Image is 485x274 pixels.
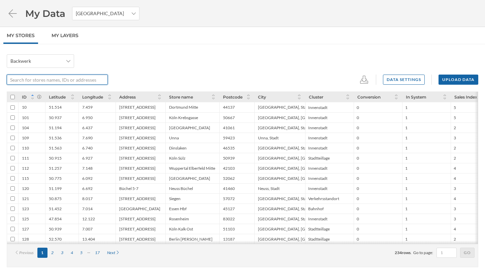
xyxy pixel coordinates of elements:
div: Dortmund Mitte [169,105,198,110]
span: Store name [169,94,193,100]
div: Siegen [169,196,181,201]
div: 7.690 [82,135,93,140]
div: [STREET_ADDRESS] [119,135,156,140]
span: Longitude [82,94,103,100]
div: 51.199 [49,186,62,191]
span: [GEOGRAPHIC_DATA] [76,10,124,17]
div: Unna, Stadt [258,135,279,140]
span: Postcode [223,94,243,100]
div: Köln Kalk Ost [169,226,193,231]
div: [GEOGRAPHIC_DATA], [GEOGRAPHIC_DATA] [258,156,342,161]
div: 7.148 [82,166,93,171]
span: Cluster [309,94,323,100]
div: [GEOGRAPHIC_DATA], Stadt [258,206,310,211]
span: Support [14,5,38,11]
div: [GEOGRAPHIC_DATA], [GEOGRAPHIC_DATA] [258,115,342,120]
div: 50.915 [49,156,62,161]
div: Dinslaken [169,145,187,150]
div: 7.459 [82,105,93,110]
span: Sales Index [454,94,477,100]
div: Unna [169,135,179,140]
div: 8.017 [82,196,93,201]
div: 125 [22,216,29,221]
span: rows [402,250,411,255]
span: Backwerk [10,58,31,64]
div: 104 [22,125,29,130]
div: 7.007 [82,226,93,231]
div: 13187 [223,237,235,242]
div: [STREET_ADDRESS] [119,166,156,171]
div: 13.404 [82,237,95,242]
div: 52.570 [49,237,62,242]
div: Köln Sülz [169,156,186,161]
div: 50667 [223,115,235,120]
div: [STREET_ADDRESS] [119,196,156,201]
div: [STREET_ADDRESS] [119,226,156,231]
span: My Data [25,7,65,20]
div: [GEOGRAPHIC_DATA], [GEOGRAPHIC_DATA] [258,166,342,171]
div: 127 [22,226,29,231]
div: 51103 [223,226,235,231]
span: In System [406,94,426,100]
div: 120 [22,186,29,191]
div: 51.194 [49,125,62,130]
div: 83022 [223,216,235,221]
div: 6.692 [82,186,93,191]
div: 109 [22,135,29,140]
span: Conversion [357,94,381,100]
div: Rosenheim [169,216,189,221]
div: [STREET_ADDRESS] [119,125,156,130]
div: 6.092 [82,176,93,181]
div: 44137 [223,105,235,110]
span: 234 [395,250,402,255]
input: 1 [439,249,455,256]
div: [STREET_ADDRESS] [119,115,156,120]
span: Address [119,94,136,100]
div: Neuss, Stadt [258,186,280,191]
div: [GEOGRAPHIC_DATA], [GEOGRAPHIC_DATA] [258,237,342,242]
div: 121 [22,196,29,201]
div: 110 [22,145,29,150]
div: [STREET_ADDRESS] [119,176,156,181]
div: 111 [22,156,29,161]
div: [GEOGRAPHIC_DATA], Stadt [258,105,310,110]
div: [GEOGRAPHIC_DATA] [119,206,160,211]
div: Köln Krebsgasse [169,115,198,120]
div: 50.875 [49,196,62,201]
div: 51.536 [49,135,62,140]
div: 51.452 [49,206,62,211]
div: [STREET_ADDRESS] [119,216,156,221]
div: Neuss Büchel [169,186,193,191]
div: 42103 [223,166,235,171]
div: 51.514 [49,105,62,110]
div: Berlin [PERSON_NAME] [169,237,213,242]
div: Wuppertal Elberfeld Mitte [169,166,215,171]
a: My Layers [48,27,82,44]
div: [GEOGRAPHIC_DATA] [169,176,210,181]
div: [STREET_ADDRESS] [119,156,156,161]
div: 7.014 [82,206,93,211]
div: 115 [22,176,29,181]
div: 101 [22,115,29,120]
span: City [258,94,266,100]
div: 41061 [223,125,235,130]
div: 6.437 [82,125,93,130]
div: 10 [22,105,27,110]
div: 6.740 [82,145,93,150]
div: [GEOGRAPHIC_DATA], [GEOGRAPHIC_DATA] [258,226,342,231]
span: Latitude [49,94,66,100]
div: 6.950 [82,115,93,120]
div: [GEOGRAPHIC_DATA], Stadt [258,145,310,150]
div: [STREET_ADDRESS] [119,237,156,242]
div: 41460 [223,186,235,191]
div: [GEOGRAPHIC_DATA] [169,125,210,130]
div: 51.257 [49,166,62,171]
div: Essen Hbf [169,206,187,211]
div: Büchel 5-7 [119,186,138,191]
div: 57072 [223,196,235,201]
div: 12.122 [82,216,95,221]
span: Go to page: [413,250,433,256]
div: [STREET_ADDRESS] [119,105,156,110]
div: 51.563 [49,145,62,150]
span: ID [22,94,27,100]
